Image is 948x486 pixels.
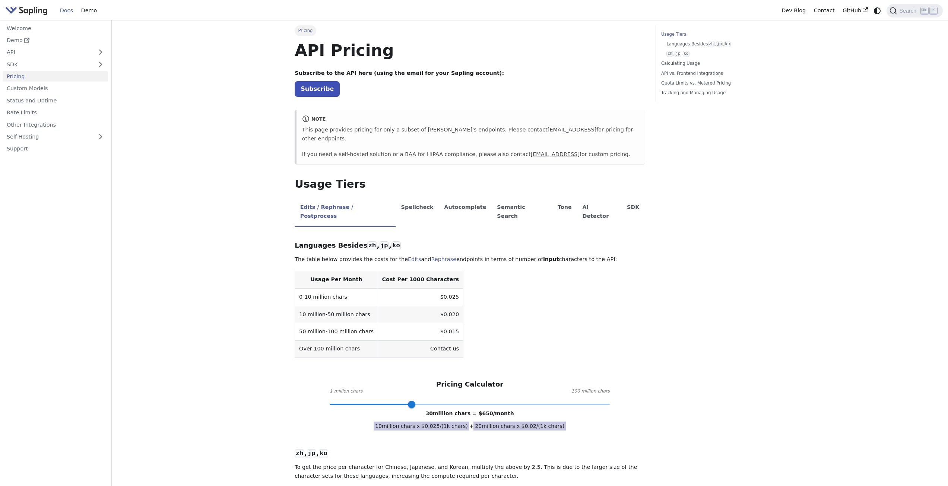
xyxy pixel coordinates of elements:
[3,47,93,58] a: API
[661,89,762,96] a: Tracking and Managing Usage
[3,71,108,82] a: Pricing
[295,449,645,458] h3: , ,
[295,81,340,96] a: Subscribe
[378,323,463,340] td: $0.015
[408,256,421,262] a: Edits
[492,198,552,227] li: Semantic Search
[622,198,645,227] li: SDK
[930,7,937,14] kbd: K
[3,119,108,130] a: Other Integrations
[378,288,463,306] td: $0.025
[3,107,108,118] a: Rate Limits
[810,5,839,16] a: Contact
[473,422,566,431] span: 20 million chars x $ 0.02 /(1k chars)
[552,198,577,227] li: Tone
[431,256,456,262] a: Rephrase
[330,388,362,395] span: 1 million chars
[577,198,622,227] li: AI Detector
[716,41,723,47] code: jp
[3,35,108,46] a: Demo
[3,131,108,142] a: Self-Hosting
[378,340,463,358] td: Contact us
[295,323,378,340] td: 50 million-100 million chars
[426,410,514,416] span: 30 million chars = $ 650 /month
[571,388,610,395] span: 100 million chars
[77,5,101,16] a: Demo
[295,255,645,264] p: The table below provides the costs for the and endpoints in terms of number of characters to the ...
[3,95,108,106] a: Status and Uptime
[93,47,108,58] button: Expand sidebar category 'API'
[391,241,401,250] code: ko
[295,241,645,250] h3: Languages Besides , ,
[295,25,316,36] span: Pricing
[3,143,108,154] a: Support
[708,41,715,47] code: zh
[396,198,439,227] li: Spellcheck
[307,449,316,458] code: jp
[548,127,596,133] a: [EMAIL_ADDRESS]
[295,40,645,60] h1: API Pricing
[3,83,108,94] a: Custom Models
[93,59,108,70] button: Expand sidebar category 'SDK'
[675,51,681,57] code: jp
[469,423,474,429] span: +
[295,449,304,458] code: zh
[838,5,872,16] a: GitHub
[302,150,640,159] p: If you need a self-hosted solution or a BAA for HIPAA compliance, please also contact for custom ...
[378,271,463,289] th: Cost Per 1000 Characters
[295,178,645,191] h2: Usage Tiers
[661,80,762,87] a: Quota Limits vs. Metered Pricing
[531,151,580,157] a: [EMAIL_ADDRESS]
[666,50,760,57] a: zh,jp,ko
[661,60,762,67] a: Calculating Usage
[3,23,108,34] a: Welcome
[897,8,921,14] span: Search
[666,41,760,48] a: Languages Besideszh,jp,ko
[378,306,463,323] td: $0.020
[56,5,77,16] a: Docs
[3,59,93,70] a: SDK
[5,5,50,16] a: Sapling.ai
[887,4,942,18] button: Search (Ctrl+K)
[439,198,492,227] li: Autocomplete
[302,115,640,124] div: note
[683,51,689,57] code: ko
[666,51,673,57] code: zh
[295,271,378,289] th: Usage Per Month
[436,380,503,389] h3: Pricing Calculator
[661,31,762,38] a: Usage Tiers
[374,422,469,431] span: 10 million chars x $ 0.025 /(1k chars)
[872,5,883,16] button: Switch between dark and light mode (currently system mode)
[724,41,731,47] code: ko
[777,5,809,16] a: Dev Blog
[380,241,389,250] code: jp
[367,241,377,250] code: zh
[543,256,559,262] strong: input
[319,449,328,458] code: ko
[5,5,48,16] img: Sapling.ai
[295,198,396,227] li: Edits / Rephrase / Postprocess
[295,288,378,306] td: 0-10 million chars
[295,25,645,36] nav: Breadcrumbs
[661,70,762,77] a: API vs. Frontend Integrations
[302,126,640,143] p: This page provides pricing for only a subset of [PERSON_NAME]'s endpoints. Please contact for pri...
[295,340,378,358] td: Over 100 million chars
[295,463,645,481] p: To get the price per character for Chinese, Japanese, and Korean, multiply the above by 2.5. This...
[295,70,504,76] strong: Subscribe to the API here (using the email for your Sapling account):
[295,306,378,323] td: 10 million-50 million chars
